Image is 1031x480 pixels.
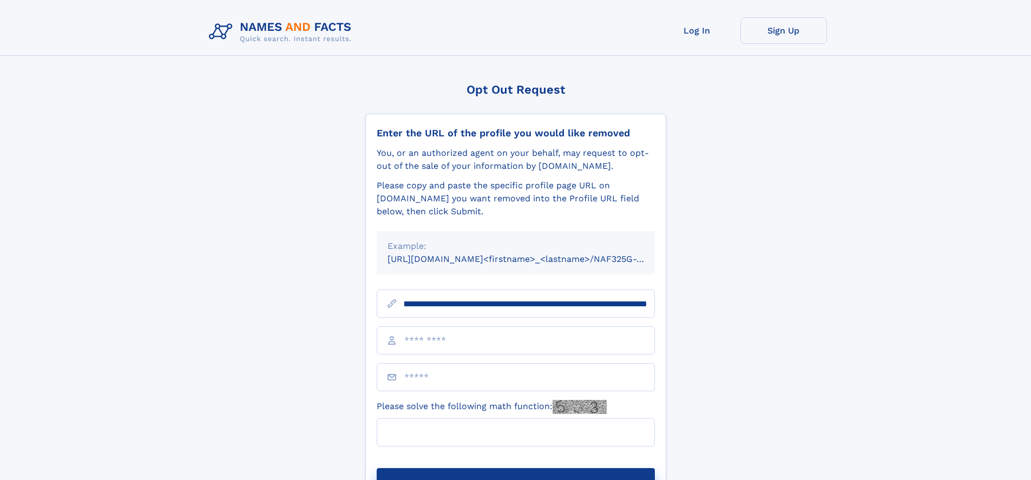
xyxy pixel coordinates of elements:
[377,147,655,173] div: You, or an authorized agent on your behalf, may request to opt-out of the sale of your informatio...
[740,17,827,44] a: Sign Up
[205,17,360,47] img: Logo Names and Facts
[377,127,655,139] div: Enter the URL of the profile you would like removed
[654,17,740,44] a: Log In
[388,254,675,264] small: [URL][DOMAIN_NAME]<firstname>_<lastname>/NAF325G-xxxxxxxx
[377,400,607,414] label: Please solve the following math function:
[388,240,644,253] div: Example:
[377,179,655,218] div: Please copy and paste the specific profile page URL on [DOMAIN_NAME] you want removed into the Pr...
[365,83,666,96] div: Opt Out Request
